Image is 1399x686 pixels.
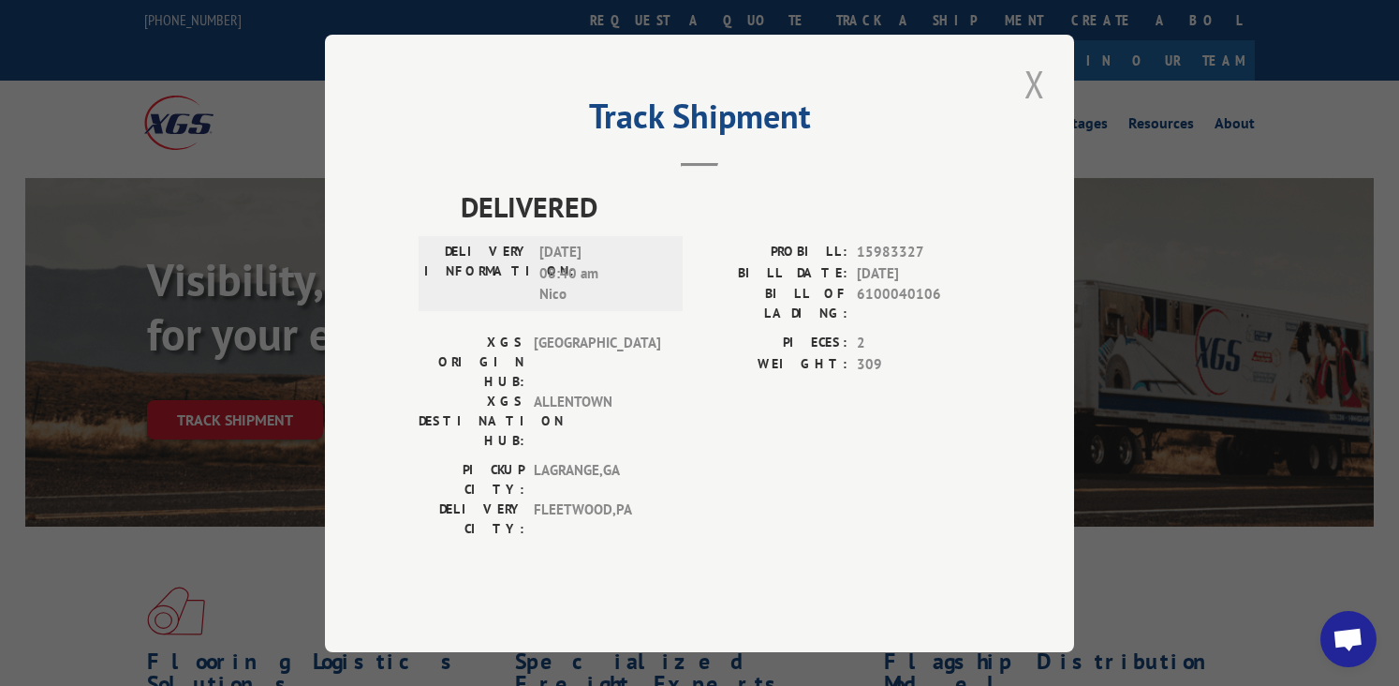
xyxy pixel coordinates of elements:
label: DELIVERY CITY: [419,500,524,539]
label: BILL OF LADING: [699,284,847,323]
h2: Track Shipment [419,103,980,139]
span: [GEOGRAPHIC_DATA] [534,333,660,392]
label: DELIVERY INFORMATION: [424,242,530,306]
span: FLEETWOOD , PA [534,500,660,539]
span: 2 [857,333,980,354]
label: WEIGHT: [699,353,847,375]
button: Close modal [1019,58,1051,110]
span: [DATE] 08:40 am Nico [539,242,666,306]
span: 15983327 [857,242,980,263]
span: DELIVERED [461,186,980,228]
label: PIECES: [699,333,847,354]
label: BILL DATE: [699,262,847,284]
span: 309 [857,353,980,375]
a: Open chat [1320,611,1377,667]
label: PROBILL: [699,242,847,263]
label: XGS DESTINATION HUB: [419,392,524,451]
span: 6100040106 [857,284,980,323]
span: ALLENTOWN [534,392,660,451]
span: [DATE] [857,262,980,284]
label: XGS ORIGIN HUB: [419,333,524,392]
span: LAGRANGE , GA [534,460,660,500]
label: PICKUP CITY: [419,460,524,500]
